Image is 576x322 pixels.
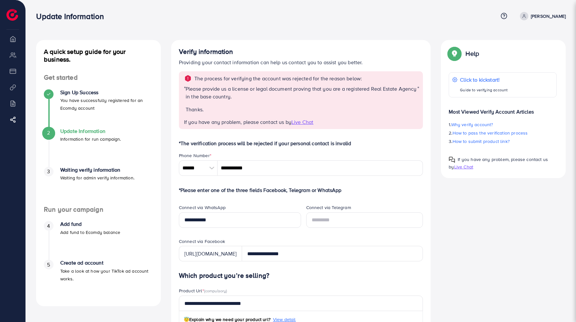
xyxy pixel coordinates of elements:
[449,121,557,128] p: 1.
[453,138,510,145] span: How to submit product link?
[179,204,226,211] label: Connect via WhatsApp
[451,121,493,128] span: Why verify account?
[184,75,192,82] img: alert
[60,96,153,112] p: You have successfully registered for an Ecomdy account
[531,12,566,20] p: [PERSON_NAME]
[36,221,161,260] li: Add fund
[60,221,120,227] h4: Add fund
[179,186,423,194] p: *Please enter one of the three fields Facebook, Telegram or WhatsApp
[47,222,50,230] span: 4
[36,260,161,298] li: Create ad account
[460,86,508,94] p: Guide to verifying account
[449,156,455,163] img: Popup guide
[291,118,313,126] span: Live Chat
[179,246,242,261] div: [URL][DOMAIN_NAME]
[517,12,566,20] a: [PERSON_NAME]
[179,287,227,294] label: Product Url
[204,288,227,294] span: (compulsory)
[449,137,557,145] p: 3.
[194,75,362,82] p: The process for verifying the account was rejected for the reason below:
[449,129,557,137] p: 2.
[449,103,557,116] p: Most Viewed Verify Account Articles
[306,204,351,211] label: Connect via Telegram
[36,167,161,206] li: Waiting verify information
[417,85,419,118] span: "
[60,267,153,283] p: Take a look at how your TikTok ad account works.
[179,272,423,280] h4: Which product you’re selling?
[36,89,161,128] li: Sign Up Success
[454,164,473,170] span: Live Chat
[60,135,121,143] p: Information for run campaign.
[449,48,460,59] img: Popup guide
[179,152,211,159] label: Phone Number
[184,118,291,126] span: If you have any problem, please contact us by
[453,130,528,136] span: How to pass the verification process
[460,76,508,84] p: Click to kickstart!
[179,238,225,245] label: Connect via Facebook
[549,293,571,317] iframe: Chat
[186,85,417,100] p: Please provide us a license or legal document proving that you are a registered Real Estate Agenc...
[60,260,153,266] h4: Create ad account
[60,167,134,173] h4: Waiting verify information
[6,9,18,21] img: logo
[36,74,161,82] h4: Get started
[36,12,109,21] h3: Update Information
[60,228,120,236] p: Add fund to Ecomdy balance
[184,85,186,118] span: "
[60,174,134,182] p: Waiting for admin verify information.
[186,106,417,113] p: Thanks.
[449,156,548,170] span: If you have any problem, please contact us by
[179,58,423,66] p: Providing your contact information can help us contact you to assist you better.
[465,50,479,57] p: Help
[60,89,153,96] h4: Sign Up Success
[60,128,121,134] h4: Update Information
[179,139,423,147] p: *The verification process will be rejected if your personal contact is invalid
[47,168,50,175] span: 3
[47,129,50,136] span: 2
[36,128,161,167] li: Update Information
[36,48,161,63] h4: A quick setup guide for your business.
[47,261,50,268] span: 5
[179,48,423,56] h4: Verify information
[36,206,161,214] h4: Run your campaign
